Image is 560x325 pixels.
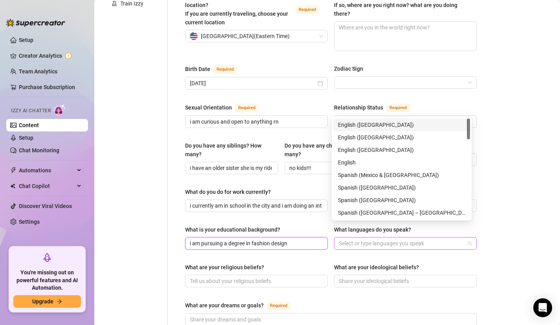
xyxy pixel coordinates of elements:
span: Required [267,301,290,310]
span: Required [296,5,319,14]
a: Discover Viral Videos [19,203,72,209]
div: What are your ideological beliefs? [334,263,419,272]
div: English (US) [333,119,470,131]
a: Team Analytics [19,68,57,75]
a: Settings [19,219,40,225]
span: Required [213,65,237,74]
a: Content [19,122,39,128]
span: arrow-right [57,299,62,304]
span: [GEOGRAPHIC_DATA] ( Eastern Time ) [201,30,290,42]
span: Required [235,104,259,112]
div: Zodiac Sign [334,64,363,73]
div: Spanish ([GEOGRAPHIC_DATA] – [GEOGRAPHIC_DATA]) [338,208,465,217]
div: What are your dreams or goals? [185,301,264,310]
span: Required [386,104,410,112]
a: Creator Analytics exclamation-circle [19,49,82,62]
img: logo-BBDzfeDw.svg [6,19,65,27]
input: What do you do for work currently? [190,201,321,210]
div: Spanish (Spain) [333,194,470,206]
div: What are your religious beliefs? [185,263,264,272]
label: What languages do you speak? [334,225,417,234]
span: Automations [19,164,75,177]
div: Open Intercom Messenger [533,298,552,317]
input: Birth Date [190,79,316,88]
label: What are your religious beliefs? [185,263,270,272]
label: Birth Date [185,64,246,74]
div: Spanish (Mexico & Central America) [333,169,470,181]
img: us [190,32,198,40]
div: Do you have any siblings? How many? [185,141,273,159]
div: Relationship Status [334,103,383,112]
div: Spanish ([GEOGRAPHIC_DATA]) [338,183,465,192]
label: What do you do for work currently? [185,188,276,196]
div: Do you have any children? How many? [285,141,372,159]
div: English [338,158,465,167]
a: Purchase Subscription [19,81,82,93]
label: What are your ideological beliefs? [334,263,424,272]
div: What languages do you speak? [334,225,411,234]
img: AI Chatter [54,104,66,115]
div: Spanish (Mexico & [GEOGRAPHIC_DATA]) [338,171,465,179]
div: Spanish (South America – North) [333,206,470,219]
label: Zodiac Sign [334,64,369,73]
span: thunderbolt [10,167,17,173]
label: Do you have any children? How many? [285,141,378,159]
input: What are your ideological beliefs? [339,277,470,285]
div: Spanish ([GEOGRAPHIC_DATA]) [338,196,465,204]
input: Do you have any siblings? How many? [190,164,272,172]
div: English (Australia) [333,144,470,156]
span: Upgrade [32,298,53,305]
span: experiment [112,1,117,6]
div: Spanish (United States) [333,181,470,194]
input: What are your religious beliefs? [190,277,321,285]
img: Chat Copilot [10,183,15,189]
label: Relationship Status [334,103,419,112]
a: Setup [19,37,33,43]
a: Setup [19,135,33,141]
input: What languages do you speak? [339,239,340,248]
div: English (UK) [333,131,470,144]
input: Do you have any children? How many? [289,164,371,172]
label: Sexual Orientation [185,103,267,112]
input: What is your educational background? [190,239,321,248]
a: Chat Monitoring [19,147,59,153]
span: You're missing out on powerful features and AI Automation. [13,269,81,292]
div: Birth Date [185,65,210,73]
div: English [333,156,470,169]
span: rocket [42,253,52,262]
div: English ([GEOGRAPHIC_DATA]) [338,121,465,129]
div: Sexual Orientation [185,103,232,112]
button: Upgradearrow-right [13,295,81,308]
label: What are your dreams or goals? [185,301,299,310]
input: Sexual Orientation [190,117,321,126]
div: What is your educational background? [185,225,280,234]
label: What is your educational background? [185,225,286,234]
span: Izzy AI Chatter [11,107,51,115]
div: English ([GEOGRAPHIC_DATA]) [338,146,465,154]
label: Do you have any siblings? How many? [185,141,278,159]
div: English ([GEOGRAPHIC_DATA]) [338,133,465,142]
span: Chat Copilot [19,180,75,192]
div: What do you do for work currently? [185,188,271,196]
